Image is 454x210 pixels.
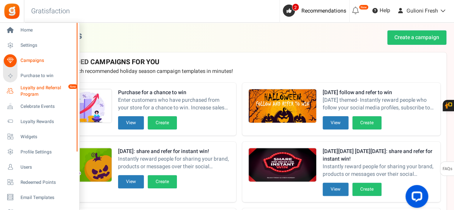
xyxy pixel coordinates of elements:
span: Users [20,164,74,171]
a: Purchase to win [3,69,76,82]
button: Create [148,116,177,129]
button: Create [148,175,177,188]
span: FAQs [442,162,452,176]
span: Celebrate Events [20,103,74,110]
span: Loyalty Rewards [20,118,74,125]
a: Widgets [3,130,76,143]
a: Create a campaign [387,30,446,45]
em: New [359,5,369,10]
img: Gratisfaction [3,3,20,20]
span: Widgets [20,134,74,140]
img: Recommended Campaigns [249,89,316,123]
a: Email Templates [3,191,76,204]
strong: [DATE] follow and refer to win [323,89,435,96]
a: 2 Recommendations [283,5,349,17]
span: Email Templates [20,194,74,201]
button: View [118,116,144,129]
a: Help [369,5,393,17]
span: Instantly reward people for sharing your brand, products or messages over their social networks [118,155,230,171]
span: Instantly reward people for sharing your brand, products or messages over their social networks [323,163,435,178]
button: Create [352,116,381,129]
span: Redeemed Points [20,179,74,186]
span: [DATE] themed- Instantly reward people who follow your social media profiles, subscribe to your n... [323,96,435,112]
span: Help [378,7,390,14]
a: Loyalty and Referral Program New [3,85,76,98]
span: 2 [292,3,299,11]
a: Redeemed Points [3,176,76,189]
span: Gulioni Fresh [407,7,438,15]
strong: Purchase for a chance to win [118,89,230,96]
p: Preview and launch recommended holiday season campaign templates in minutes! [38,68,440,75]
a: Settings [3,39,76,52]
button: View [323,116,348,129]
span: Recommendations [301,7,346,15]
em: New [68,84,78,89]
span: Enter customers who have purchased from your store for a chance to win. Increase sales and AOV. [118,96,230,112]
a: Users [3,161,76,174]
a: Celebrate Events [3,100,76,113]
a: Home [3,24,76,37]
img: Recommended Campaigns [249,148,316,182]
h3: Gratisfaction [23,4,78,19]
span: Home [20,27,74,33]
span: Loyalty and Referral Program [20,85,76,98]
span: Settings [20,42,74,49]
a: Profile Settings [3,145,76,158]
button: View [323,183,348,196]
strong: [DATE][DATE] [DATE][DATE]: share and refer for instant win! [323,148,435,163]
a: Loyalty Rewards [3,115,76,128]
button: View [118,175,144,188]
span: Purchase to win [20,73,74,79]
h4: RECOMMENDED CAMPAIGNS FOR YOU [38,58,440,66]
button: Create [352,183,381,196]
a: Campaigns [3,54,76,67]
span: Campaigns [20,57,74,64]
span: Profile Settings [20,149,74,155]
strong: [DATE]: share and refer for instant win! [118,148,230,155]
